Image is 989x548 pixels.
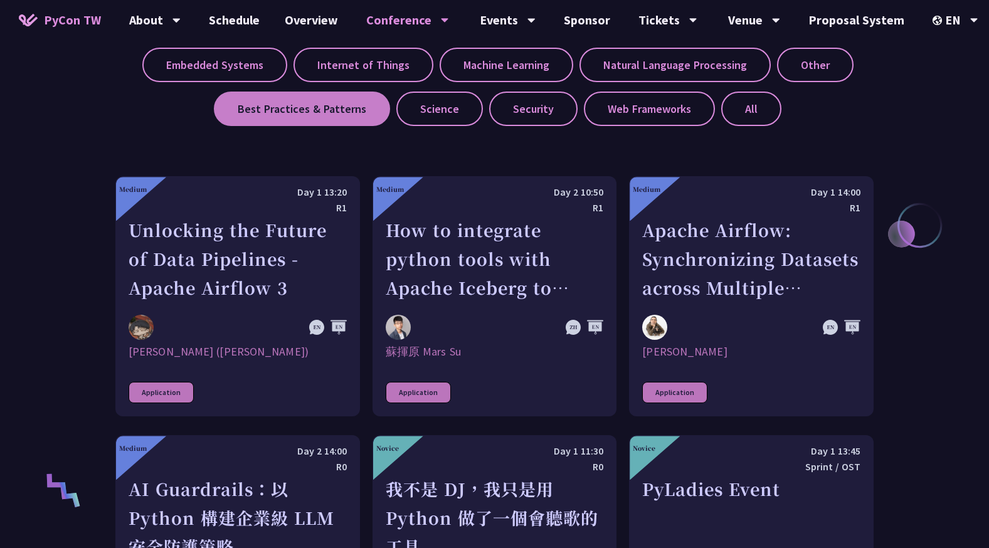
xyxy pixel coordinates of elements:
[489,92,578,126] label: Security
[142,48,287,82] label: Embedded Systems
[386,382,451,403] div: Application
[642,200,860,216] div: R1
[642,315,667,340] img: Sebastien Crocquevieille
[129,382,194,403] div: Application
[642,382,707,403] div: Application
[633,443,655,453] div: Novice
[129,315,154,340] img: 李唯 (Wei Lee)
[642,459,860,475] div: Sprint / OST
[721,92,781,126] label: All
[579,48,771,82] label: Natural Language Processing
[129,344,347,359] div: [PERSON_NAME] ([PERSON_NAME])
[214,92,390,126] label: Best Practices & Patterns
[642,344,860,359] div: [PERSON_NAME]
[386,459,604,475] div: R0
[933,16,945,25] img: Locale Icon
[119,184,147,194] div: Medium
[584,92,715,126] label: Web Frameworks
[376,443,399,453] div: Novice
[642,443,860,459] div: Day 1 13:45
[115,176,360,416] a: Medium Day 1 13:20 R1 Unlocking the Future of Data Pipelines - Apache Airflow 3 李唯 (Wei Lee) [PER...
[6,4,114,36] a: PyCon TW
[386,200,604,216] div: R1
[633,184,660,194] div: Medium
[386,216,604,302] div: How to integrate python tools with Apache Iceberg to build ETLT pipeline on Shift-Left Architecture
[386,443,604,459] div: Day 1 11:30
[44,11,101,29] span: PyCon TW
[129,200,347,216] div: R1
[129,443,347,459] div: Day 2 14:00
[777,48,854,82] label: Other
[19,14,38,26] img: Home icon of PyCon TW 2025
[386,344,604,359] div: 蘇揮原 Mars Su
[129,216,347,302] div: Unlocking the Future of Data Pipelines - Apache Airflow 3
[642,184,860,200] div: Day 1 14:00
[386,184,604,200] div: Day 2 10:50
[642,216,860,302] div: Apache Airflow: Synchronizing Datasets across Multiple instances
[294,48,433,82] label: Internet of Things
[376,184,404,194] div: Medium
[396,92,483,126] label: Science
[629,176,874,416] a: Medium Day 1 14:00 R1 Apache Airflow: Synchronizing Datasets across Multiple instances Sebastien ...
[440,48,573,82] label: Machine Learning
[386,315,411,340] img: 蘇揮原 Mars Su
[373,176,617,416] a: Medium Day 2 10:50 R1 How to integrate python tools with Apache Iceberg to build ETLT pipeline on...
[129,184,347,200] div: Day 1 13:20
[119,443,147,453] div: Medium
[129,459,347,475] div: R0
